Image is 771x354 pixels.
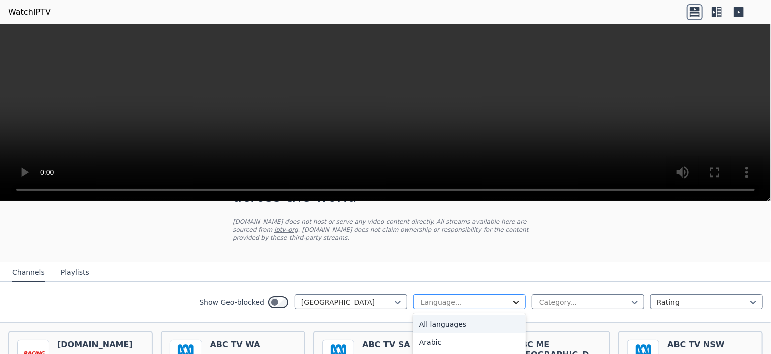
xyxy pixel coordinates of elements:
p: [DOMAIN_NAME] does not host or serve any video content directly. All streams available here are s... [233,218,538,242]
h6: [DOMAIN_NAME] [57,340,134,350]
button: Playlists [61,263,89,282]
a: iptv-org [274,226,298,233]
h6: ABC TV NSW [667,340,724,350]
h6: ABC TV WA [210,340,261,350]
div: All languages [413,315,526,333]
div: Arabic [413,333,526,351]
a: WatchIPTV [8,6,51,18]
button: Channels [12,263,45,282]
label: Show Geo-blocked [199,297,264,307]
h6: ABC TV SA [362,340,414,350]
